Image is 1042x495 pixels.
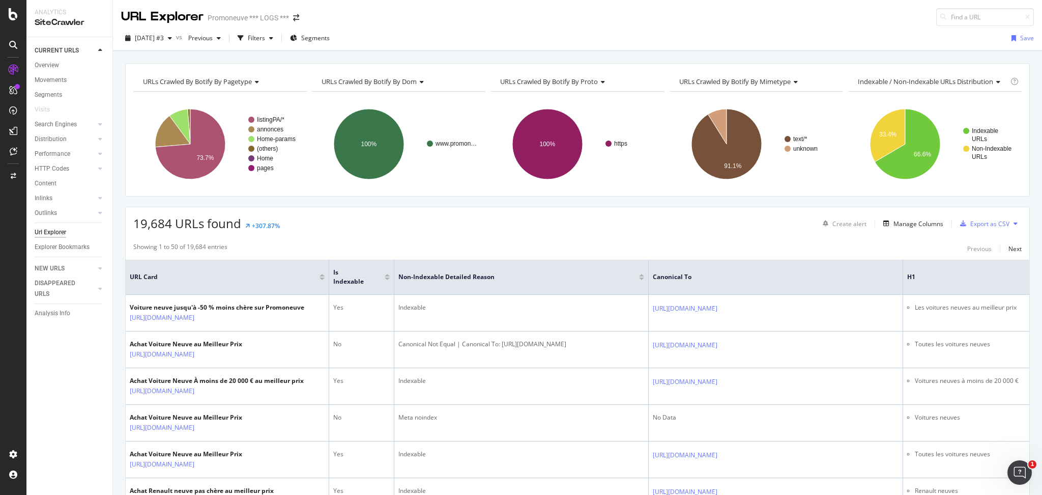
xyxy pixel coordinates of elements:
div: DISAPPEARED URLS [35,278,86,299]
button: Segments [286,30,334,46]
div: No Data [653,413,899,422]
text: Home-params [257,135,296,143]
div: Meta noindex [398,413,644,422]
text: unknown [793,145,818,152]
a: Url Explorer [35,227,105,238]
text: URLs [972,135,987,143]
text: Non-Indexable [972,145,1011,152]
text: www.promon… [435,140,477,147]
text: listingPA/* [257,116,284,123]
div: Voiture neuve jusqu'à -50 % moins chère sur Promoneuve [130,303,304,312]
div: Search Engines [35,119,77,130]
div: Indexable [398,376,644,386]
div: No [333,340,390,349]
svg: A chart. [312,100,485,188]
span: 19,684 URLs found [133,215,241,232]
li: Voitures neuves [915,413,1036,422]
svg: A chart. [490,100,664,188]
li: Toutes les voitures neuves [915,450,1036,459]
a: Movements [35,75,105,86]
h4: URLs Crawled By Botify By proto [498,73,655,90]
svg: A chart. [848,100,1022,188]
span: Segments [301,34,330,42]
span: URLs Crawled By Botify By pagetype [143,77,252,86]
text: 100% [540,141,556,148]
div: Achat Voiture Neuve au Meilleur Prix [130,413,242,422]
a: Content [35,178,105,189]
a: Visits [35,104,60,115]
span: Indexable / Non-Indexable URLs distribution [858,77,993,86]
span: URLs Crawled By Botify By proto [500,77,598,86]
a: CURRENT URLS [35,45,95,56]
span: Previous [184,34,213,42]
a: HTTP Codes [35,163,95,174]
a: Explorer Bookmarks [35,242,105,253]
h4: URLs Crawled By Botify By pagetype [141,73,298,90]
text: Indexable [972,127,998,134]
div: Explorer Bookmarks [35,242,90,253]
a: [URL][DOMAIN_NAME] [130,349,194,360]
a: Search Engines [35,119,95,130]
li: Toutes les voitures neuves [915,340,1036,349]
div: Movements [35,75,67,86]
a: [URL][DOMAIN_NAME] [130,386,194,396]
div: Yes [333,450,390,459]
li: Voitures neuves à moins de 20 000 € [915,376,1036,386]
svg: A chart. [670,100,843,188]
a: Analysis Info [35,308,105,319]
button: Next [1008,242,1022,255]
a: DISAPPEARED URLS [35,278,95,299]
button: Export as CSV [956,215,1009,232]
text: URLs [972,153,987,160]
div: No [333,413,390,422]
span: H1 [907,272,1021,282]
div: arrow-right-arrow-left [293,14,299,21]
a: Distribution [35,134,95,145]
iframe: Intercom live chat [1007,460,1032,485]
div: Overview [35,60,59,71]
span: 2025 Sep. 24th #3 [135,34,164,42]
text: 33.4% [879,131,896,138]
div: SiteCrawler [35,17,104,29]
div: Create alert [832,219,866,228]
div: Yes [333,376,390,386]
button: Previous [184,30,225,46]
button: [DATE] #3 [121,30,176,46]
text: pages [257,164,274,172]
a: Performance [35,149,95,159]
div: HTTP Codes [35,163,69,174]
a: [URL][DOMAIN_NAME] [653,450,717,460]
span: Non-Indexable Detailed Reason [398,272,624,282]
a: NEW URLS [35,263,95,274]
span: URLs Crawled By Botify By dom [322,77,417,86]
text: (others) [257,145,278,152]
div: Achat Voiture Neuve au Meilleur Prix [130,450,242,459]
div: Canonical Not Equal | Canonical To: [URL][DOMAIN_NAME] [398,340,644,349]
div: Showing 1 to 50 of 19,684 entries [133,242,227,255]
div: Manage Columns [893,219,943,228]
h4: URLs Crawled By Botify By dom [320,73,476,90]
div: Next [1008,244,1022,253]
a: Overview [35,60,105,71]
div: Performance [35,149,70,159]
svg: A chart. [133,100,307,188]
div: CURRENT URLS [35,45,79,56]
button: Manage Columns [879,217,943,230]
div: Content [35,178,56,189]
span: URL Card [130,272,317,282]
button: Previous [967,242,992,255]
a: [URL][DOMAIN_NAME] [130,423,194,433]
span: URLs Crawled By Botify By mimetype [679,77,791,86]
div: Achat Voiture Neuve À moins de 20 000 € au meilleur prix [130,376,304,386]
div: Analysis Info [35,308,70,319]
div: Distribution [35,134,67,145]
text: text/* [793,135,807,143]
h4: URLs Crawled By Botify By mimetype [677,73,834,90]
text: 91.1% [724,162,741,170]
button: Save [1007,30,1034,46]
a: [URL][DOMAIN_NAME] [653,340,717,350]
button: Filters [234,30,277,46]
